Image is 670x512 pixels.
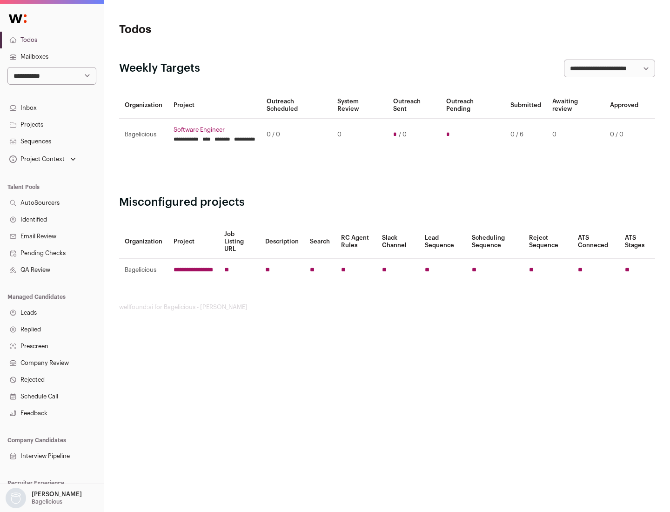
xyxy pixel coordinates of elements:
td: Bagelicious [119,259,168,282]
th: Reject Sequence [523,225,573,259]
th: Scheduling Sequence [466,225,523,259]
th: ATS Conneced [572,225,619,259]
td: 0 / 6 [505,119,547,151]
td: 0 [547,119,604,151]
td: 0 [332,119,387,151]
td: 0 / 0 [261,119,332,151]
th: Search [304,225,335,259]
footer: wellfound:ai for Bagelicious - [PERSON_NAME] [119,303,655,311]
p: [PERSON_NAME] [32,491,82,498]
h2: Misconfigured projects [119,195,655,210]
th: Awaiting review [547,92,604,119]
th: Project [168,92,261,119]
img: Wellfound [4,9,32,28]
th: Outreach Scheduled [261,92,332,119]
th: Organization [119,225,168,259]
th: Organization [119,92,168,119]
th: Outreach Sent [388,92,441,119]
th: Slack Channel [376,225,419,259]
th: Lead Sequence [419,225,466,259]
th: System Review [332,92,387,119]
p: Bagelicious [32,498,62,505]
th: Approved [604,92,644,119]
span: / 0 [399,131,407,138]
th: Submitted [505,92,547,119]
div: Project Context [7,155,65,163]
th: ATS Stages [619,225,655,259]
img: nopic.png [6,488,26,508]
th: Description [260,225,304,259]
button: Open dropdown [4,488,84,508]
td: 0 / 0 [604,119,644,151]
th: Job Listing URL [219,225,260,259]
h2: Weekly Targets [119,61,200,76]
a: Software Engineer [174,126,255,134]
h1: Todos [119,22,298,37]
td: Bagelicious [119,119,168,151]
th: Project [168,225,219,259]
th: RC Agent Rules [335,225,376,259]
th: Outreach Pending [441,92,504,119]
button: Open dropdown [7,153,78,166]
